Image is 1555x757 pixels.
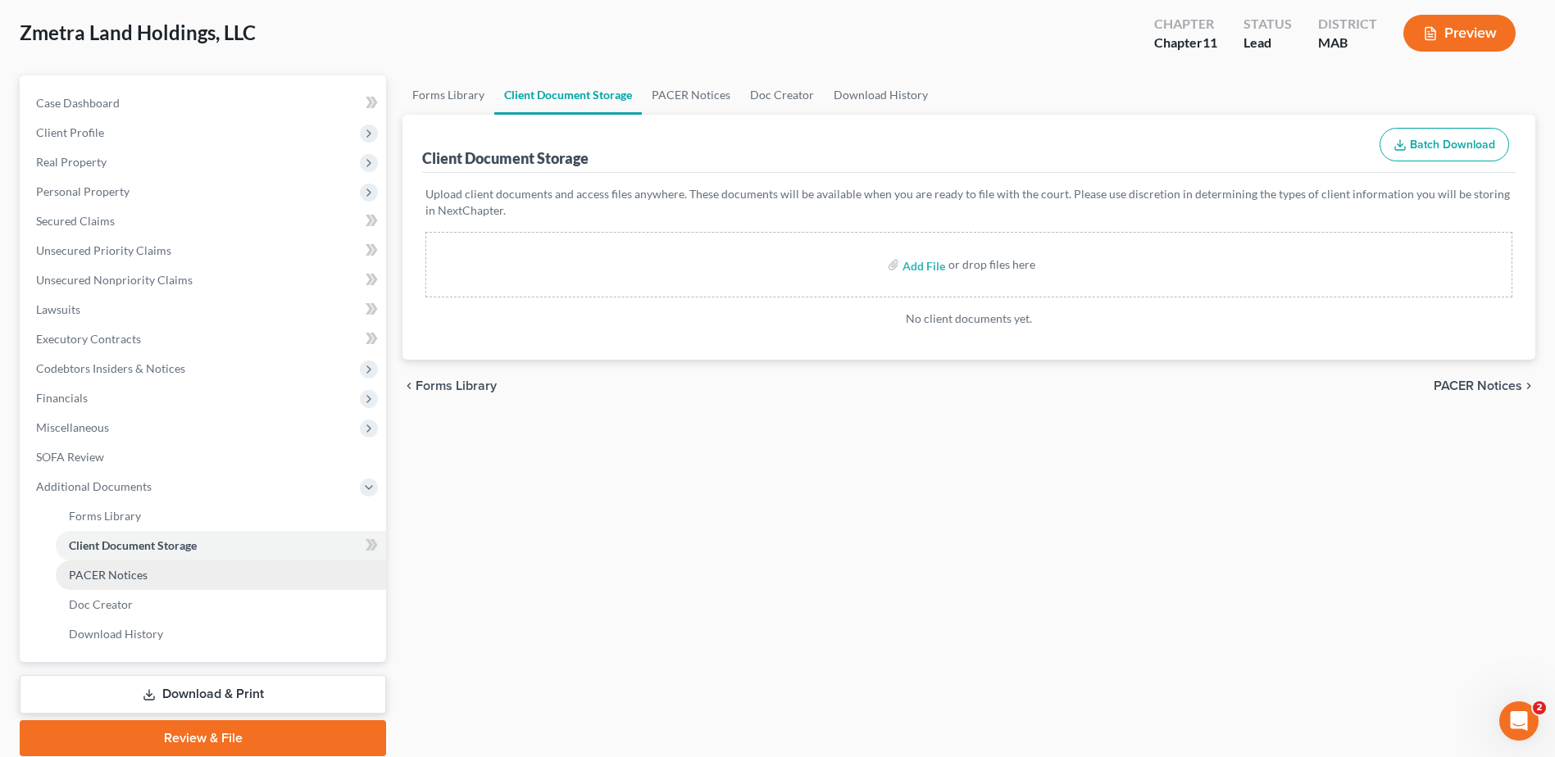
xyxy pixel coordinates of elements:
[36,420,109,434] span: Miscellaneous
[1434,379,1535,392] button: PACER Notices chevron_right
[1244,34,1292,52] div: Lead
[1533,701,1546,714] span: 2
[36,273,193,287] span: Unsecured Nonpriority Claims
[1403,15,1516,52] button: Preview
[1318,34,1377,52] div: MAB
[402,379,497,392] button: chevron_left Forms Library
[56,501,386,531] a: Forms Library
[36,450,104,464] span: SOFA Review
[36,214,115,228] span: Secured Claims
[36,243,171,257] span: Unsecured Priority Claims
[56,619,386,649] a: Download History
[23,442,386,472] a: SOFA Review
[23,324,386,354] a: Executory Contracts
[402,379,416,392] i: chevron_left
[20,720,386,756] a: Review & File
[494,75,642,115] a: Client Document Storage
[642,75,740,115] a: PACER Notices
[824,75,938,115] a: Download History
[422,148,589,168] div: Client Document Storage
[36,155,107,169] span: Real Property
[1318,15,1377,34] div: District
[1154,15,1217,34] div: Chapter
[740,75,824,115] a: Doc Creator
[36,332,141,346] span: Executory Contracts
[69,568,148,582] span: PACER Notices
[425,186,1512,219] p: Upload client documents and access files anywhere. These documents will be available when you are...
[36,361,185,375] span: Codebtors Insiders & Notices
[402,75,494,115] a: Forms Library
[23,236,386,265] a: Unsecured Priority Claims
[425,311,1512,327] p: No client documents yet.
[20,675,386,714] a: Download & Print
[1410,138,1495,152] span: Batch Download
[1154,34,1217,52] div: Chapter
[1522,379,1535,392] i: chevron_right
[23,206,386,236] a: Secured Claims
[23,265,386,295] a: Unsecured Nonpriority Claims
[1499,701,1539,741] iframe: Intercom live chat
[36,96,120,110] span: Case Dashboard
[56,531,386,560] a: Client Document Storage
[1203,34,1217,50] span: 11
[36,391,88,405] span: Financials
[36,125,104,139] span: Client Profile
[56,560,386,590] a: PACER Notices
[416,379,497,392] span: Forms Library
[948,256,1035,273] div: or drop files here
[36,184,130,198] span: Personal Property
[1380,128,1509,162] button: Batch Download
[36,479,152,493] span: Additional Documents
[20,20,256,44] span: Zmetra Land Holdings, LLC
[1434,379,1522,392] span: PACER Notices
[69,538,197,552] span: Client Document Storage
[69,597,133,611] span: Doc Creator
[69,627,163,641] span: Download History
[56,590,386,619] a: Doc Creator
[1244,15,1292,34] div: Status
[23,88,386,118] a: Case Dashboard
[69,509,141,523] span: Forms Library
[23,295,386,324] a: Lawsuits
[36,302,80,316] span: Lawsuits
